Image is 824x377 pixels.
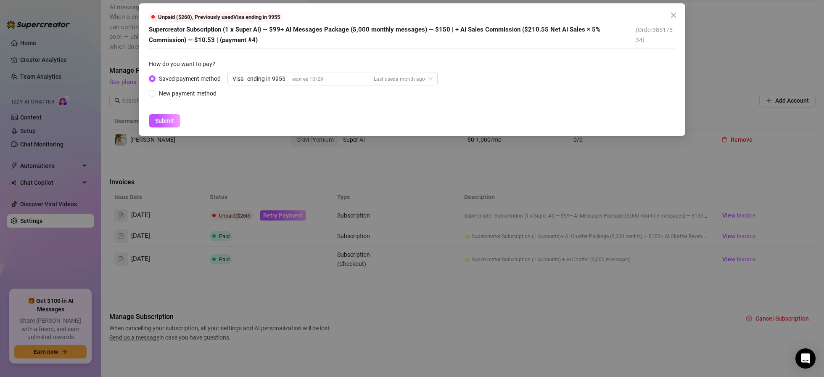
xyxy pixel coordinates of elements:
div: Open Intercom Messenger [795,348,816,369]
div: Visa [232,72,244,85]
span: Unpaid ($260) , Previously used Visa ending in 9955 [158,14,280,20]
button: Submit [149,114,180,127]
span: close [670,12,677,19]
div: ending in 9955 [247,72,285,85]
span: (Order 38517534 ) [636,27,673,43]
span: Supercreator Subscription (1 x Super AI) — $99+ AI Messages Package (5,000 monthly messages) — $1... [149,26,600,44]
label: How do you want to pay? [149,59,221,69]
div: New payment method [159,89,217,98]
button: Close [667,8,680,22]
span: Last used a month ago [374,76,425,82]
span: Close [667,12,680,19]
span: Submit [155,117,174,124]
span: Saved payment method [156,74,224,83]
span: expires 10/29 [292,76,323,82]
